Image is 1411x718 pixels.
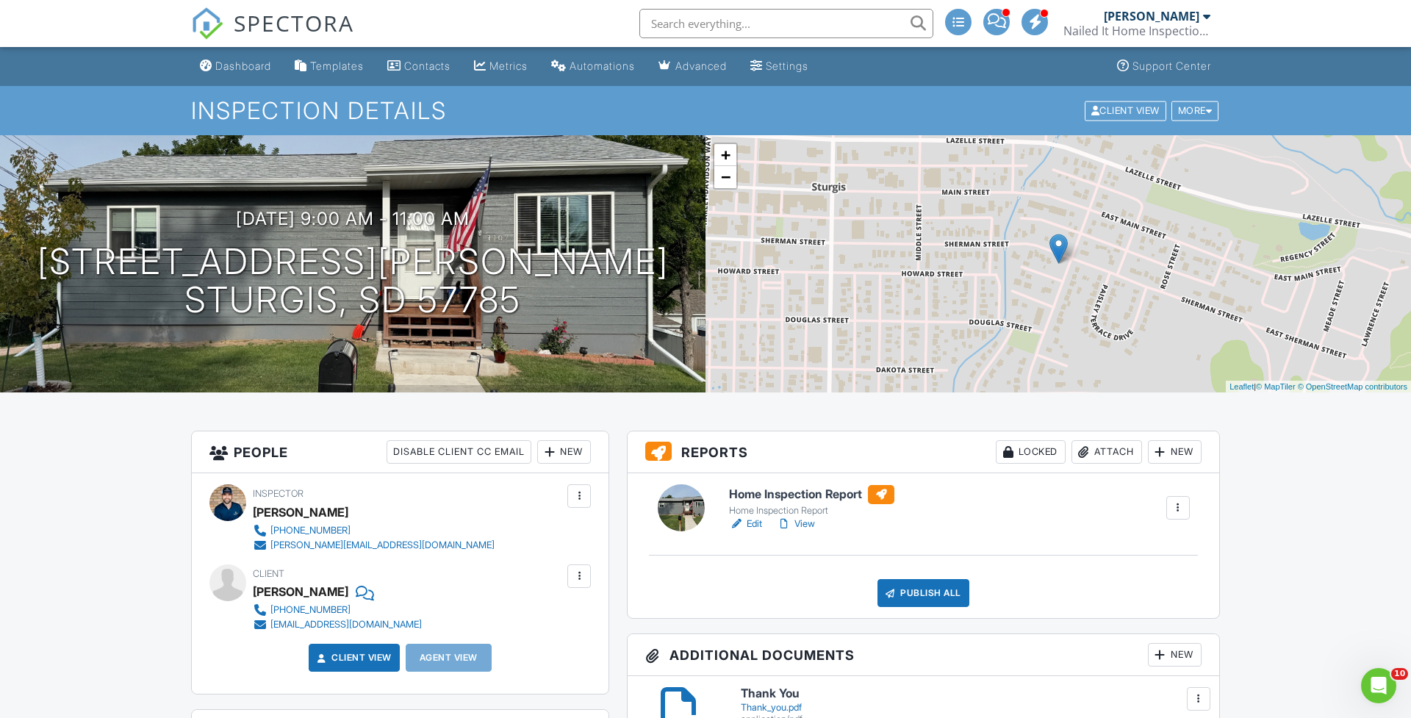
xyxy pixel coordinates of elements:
[1132,60,1211,72] div: Support Center
[1083,104,1170,115] a: Client View
[1104,9,1199,24] div: [PERSON_NAME]
[37,243,669,320] h1: [STREET_ADDRESS][PERSON_NAME] Sturgis, SD 57785
[777,517,815,531] a: View
[766,60,808,72] div: Settings
[741,702,1202,714] div: Thank_you.pdf
[639,9,933,38] input: Search everything...
[1298,382,1407,391] a: © OpenStreetMap contributors
[729,505,894,517] div: Home Inspection Report
[1391,668,1408,680] span: 10
[192,431,608,473] h3: People
[675,60,727,72] div: Advanced
[628,634,1219,676] h3: Additional Documents
[570,60,635,72] div: Automations
[387,440,531,464] div: Disable Client CC Email
[234,7,354,38] span: SPECTORA
[194,53,277,80] a: Dashboard
[1226,381,1411,393] div: |
[191,7,223,40] img: The Best Home Inspection Software - Spectora
[310,60,364,72] div: Templates
[744,53,814,80] a: Settings
[537,440,591,464] div: New
[729,517,762,531] a: Edit
[270,539,495,551] div: [PERSON_NAME][EMAIL_ADDRESS][DOMAIN_NAME]
[270,525,351,536] div: [PHONE_NUMBER]
[215,60,271,72] div: Dashboard
[877,579,969,607] div: Publish All
[270,604,351,616] div: [PHONE_NUMBER]
[1148,440,1202,464] div: New
[253,488,304,499] span: Inspector
[253,617,422,632] a: [EMAIL_ADDRESS][DOMAIN_NAME]
[404,60,450,72] div: Contacts
[729,485,894,504] h6: Home Inspection Report
[545,53,641,80] a: Automations (Advanced)
[714,166,736,188] a: Zoom out
[741,687,1202,700] h6: Thank You
[714,144,736,166] a: Zoom in
[253,568,284,579] span: Client
[253,523,495,538] a: [PHONE_NUMBER]
[191,20,354,51] a: SPECTORA
[289,53,370,80] a: Templates
[996,440,1066,464] div: Locked
[191,98,1220,123] h1: Inspection Details
[253,603,422,617] a: [PHONE_NUMBER]
[1063,24,1210,38] div: Nailed It Home Inspections LLC
[381,53,456,80] a: Contacts
[1148,643,1202,667] div: New
[253,581,348,603] div: [PERSON_NAME]
[1085,101,1166,121] div: Client View
[468,53,534,80] a: Metrics
[1256,382,1296,391] a: © MapTiler
[314,650,392,665] a: Client View
[270,619,422,631] div: [EMAIL_ADDRESS][DOMAIN_NAME]
[1171,101,1219,121] div: More
[628,431,1219,473] h3: Reports
[1071,440,1142,464] div: Attach
[236,209,470,229] h3: [DATE] 9:00 am - 11:00 am
[253,501,348,523] div: [PERSON_NAME]
[1111,53,1217,80] a: Support Center
[729,485,894,517] a: Home Inspection Report Home Inspection Report
[489,60,528,72] div: Metrics
[1229,382,1254,391] a: Leaflet
[653,53,733,80] a: Advanced
[253,538,495,553] a: [PERSON_NAME][EMAIL_ADDRESS][DOMAIN_NAME]
[1361,668,1396,703] iframe: Intercom live chat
